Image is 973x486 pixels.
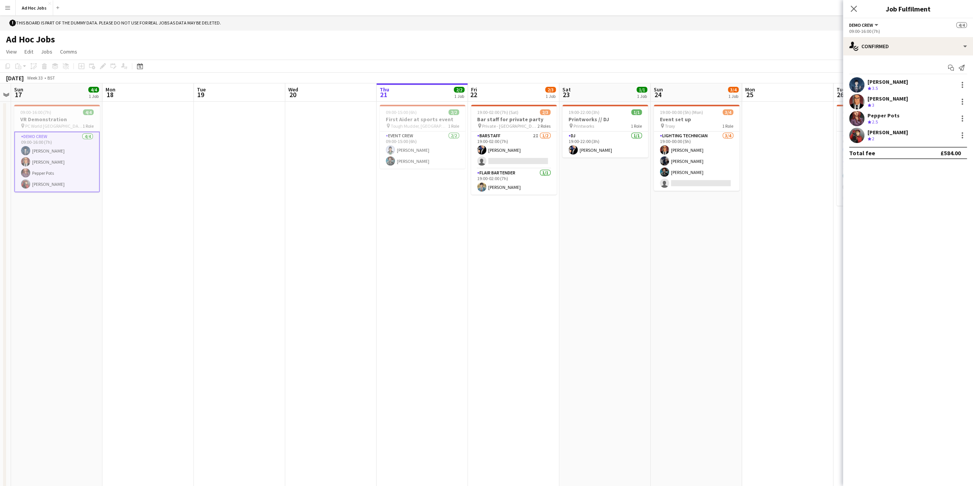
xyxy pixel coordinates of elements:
h3: Job Fulfilment [843,4,973,14]
span: 1/1 [637,87,647,93]
app-card-role: Lighting technician3/419:00-00:00 (5h)[PERSON_NAME][PERSON_NAME][PERSON_NAME] [654,132,739,191]
app-job-card: 09:00-15:00 (6h)2/2First Aider at sports event Tough Mudder, [GEOGRAPHIC_DATA]1 RoleEvent Crew2/2... [380,105,465,169]
span: Mon [745,86,755,93]
app-card-role: DJ1/119:00-22:00 (3h)[PERSON_NAME] [562,132,648,158]
span: 4/4 [956,22,967,28]
div: 09:00-16:00 (7h) [849,28,967,34]
span: 4/4 [83,109,94,115]
h3: First Aider at sports event [380,116,465,123]
span: Tue [837,86,845,93]
h3: Bar staff for private party [471,116,557,123]
span: Edit [24,48,33,55]
span: 2.5 [872,119,878,125]
div: BST [47,75,55,81]
span: 1 Role [722,123,733,129]
a: View [3,47,20,57]
span: Mon [106,86,115,93]
span: PC World [GEOGRAPHIC_DATA] [25,123,83,129]
div: [PERSON_NAME] [867,95,908,102]
span: 2/2 [448,109,459,115]
span: 26 [835,90,845,99]
span: Demo crew [849,22,873,28]
span: 4/4 [88,87,99,93]
span: 18 [104,90,115,99]
span: 3/4 [723,109,733,115]
span: 1/1 [631,109,642,115]
h3: VR Demonstration [14,116,100,123]
div: [PERSON_NAME] [867,129,908,136]
h3: Troxy - Event set up [837,116,922,123]
span: 3/4 [728,87,739,93]
div: 1 Job [637,93,647,99]
button: Ad Hoc Jobs [16,0,53,15]
span: Sun [654,86,663,93]
h3: Event set up [654,116,739,123]
span: 1 Role [631,123,642,129]
span: Sat [562,86,571,93]
span: 19:00-02:00 (7h) (Sat) [477,109,518,115]
span: 22 [470,90,477,99]
div: 1 Job [728,93,738,99]
span: 2/2 [454,87,465,93]
app-card-role: Barstaff2I1/219:00-02:00 (7h)[PERSON_NAME] [471,132,557,169]
span: Thu [380,86,389,93]
span: 2/3 [540,109,551,115]
span: 1 Role [448,123,459,129]
span: 2 Roles [538,123,551,129]
span: 09:00-16:00 (7h) [20,109,51,115]
span: 3.5 [872,85,878,91]
span: 3 [872,102,874,108]
span: View [6,48,17,55]
span: 24 [653,90,663,99]
div: Pepper Pots [867,112,900,119]
span: 07:00-02:00 (19h) (Wed) [843,109,888,115]
span: Private - [GEOGRAPHIC_DATA] [482,123,538,129]
app-card-role: Flair Bartender1/119:00-02:00 (7h)[PERSON_NAME] [471,169,557,195]
span: Printworks [573,123,594,129]
div: Total fee [849,149,875,157]
span: 23 [561,90,571,99]
app-job-card: 19:00-02:00 (7h) (Sat)2/3Bar staff for private party Private - [GEOGRAPHIC_DATA]2 RolesBarstaff2I... [471,105,557,195]
span: Sun [14,86,23,93]
span: 2 [872,136,874,141]
div: 1 Job [454,93,464,99]
div: 1 Job [546,93,556,99]
div: [DATE] [6,74,24,82]
span: Tough Mudder, [GEOGRAPHIC_DATA] [391,123,448,129]
span: 19:00-22:00 (3h) [569,109,599,115]
app-card-role: Demo crew4/409:00-16:00 (7h)[PERSON_NAME][PERSON_NAME]Pepper Pots[PERSON_NAME] [14,132,100,192]
app-job-card: 19:00-22:00 (3h)1/1Printworks // DJ Printworks1 RoleDJ1/119:00-22:00 (3h)[PERSON_NAME] [562,105,648,158]
span: Week 33 [25,75,44,81]
div: 1 Job [89,93,99,99]
h3: Printworks // DJ [562,116,648,123]
span: Troxy [665,123,675,129]
app-card-role: Crew Leader1/107:00-00:00 (17h)[PERSON_NAME] [837,132,922,158]
a: Jobs [38,47,55,57]
app-card-role: Lighting technician2/319:00-02:00 (7h)[PERSON_NAME][PERSON_NAME] [837,158,922,206]
app-job-card: 07:00-02:00 (19h) (Wed)3/4Troxy - Event set up Troxy2 RolesCrew Leader1/107:00-00:00 (17h)[PERSON... [837,105,922,206]
span: ! [9,20,16,26]
span: 19:00-00:00 (5h) (Mon) [660,109,703,115]
span: 1 Role [83,123,94,129]
h1: Ad Hoc Jobs [6,34,55,45]
span: 17 [13,90,23,99]
span: Fri [471,86,477,93]
div: [PERSON_NAME] [867,78,908,85]
a: Edit [21,47,36,57]
app-card-role: Event Crew2/209:00-15:00 (6h)[PERSON_NAME][PERSON_NAME] [380,132,465,169]
span: Tue [197,86,206,93]
app-job-card: 09:00-16:00 (7h)4/4VR Demonstration PC World [GEOGRAPHIC_DATA]1 RoleDemo crew4/409:00-16:00 (7h)[... [14,105,100,192]
span: 21 [378,90,389,99]
a: Comms [57,47,80,57]
app-job-card: 19:00-00:00 (5h) (Mon)3/4Event set up Troxy1 RoleLighting technician3/419:00-00:00 (5h)[PERSON_NA... [654,105,739,191]
span: Wed [288,86,298,93]
span: 09:00-15:00 (6h) [386,109,417,115]
span: Comms [60,48,77,55]
span: 25 [744,90,755,99]
button: Demo crew [849,22,879,28]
